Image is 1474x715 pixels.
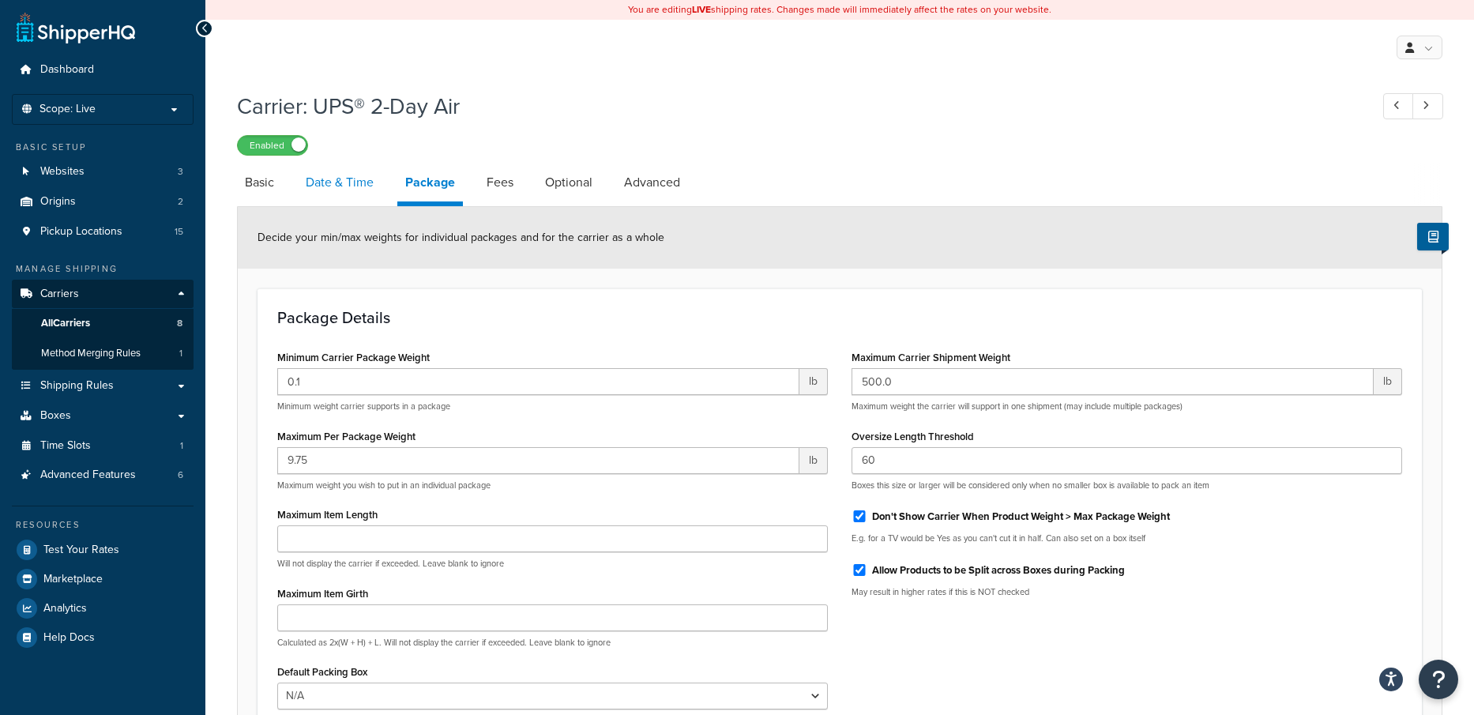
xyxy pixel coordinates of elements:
p: Maximum weight the carrier will support in one shipment (may include multiple packages) [852,401,1402,412]
li: Origins [12,187,194,216]
span: 1 [179,347,182,360]
label: Don't Show Carrier When Product Weight > Max Package Weight [872,510,1170,524]
span: 6 [178,469,183,482]
span: 3 [178,165,183,179]
span: 15 [175,225,183,239]
a: Date & Time [298,164,382,201]
a: Package [397,164,463,206]
a: Basic [237,164,282,201]
li: Pickup Locations [12,217,194,246]
a: Method Merging Rules1 [12,339,194,368]
a: Analytics [12,594,194,623]
label: Maximum Item Girth [277,588,368,600]
a: Carriers [12,280,194,309]
a: Test Your Rates [12,536,194,564]
button: Show Help Docs [1417,223,1449,250]
span: Decide your min/max weights for individual packages and for the carrier as a whole [258,229,664,246]
p: E.g. for a TV would be Yes as you can't cut it in half. Can also set on a box itself [852,532,1402,544]
a: Pickup Locations15 [12,217,194,246]
span: Websites [40,165,85,179]
p: Boxes this size or larger will be considered only when no smaller box is available to pack an item [852,480,1402,491]
span: Method Merging Rules [41,347,141,360]
span: 8 [177,317,182,330]
span: Carriers [40,288,79,301]
span: 1 [180,439,183,453]
span: 2 [178,195,183,209]
a: Time Slots1 [12,431,194,461]
span: Origins [40,195,76,209]
a: Help Docs [12,623,194,652]
label: Oversize Length Threshold [852,431,974,442]
span: lb [1374,368,1402,395]
label: Minimum Carrier Package Weight [277,352,430,363]
span: Boxes [40,409,71,423]
span: Advanced Features [40,469,136,482]
label: Allow Products to be Split across Boxes during Packing [872,563,1125,578]
li: Advanced Features [12,461,194,490]
a: Next Record [1412,93,1443,119]
span: lb [799,447,828,474]
p: Calculated as 2x(W + H) + L. Will not display the carrier if exceeded. Leave blank to ignore [277,637,828,649]
button: Open Resource Center [1419,660,1458,699]
span: Pickup Locations [40,225,122,239]
b: LIVE [692,2,711,17]
p: Maximum weight you wish to put in an individual package [277,480,828,491]
span: Analytics [43,602,87,615]
li: Time Slots [12,431,194,461]
h3: Package Details [277,309,1402,326]
a: Advanced Features6 [12,461,194,490]
h1: Carrier: UPS® 2-Day Air [237,91,1354,122]
label: Enabled [238,136,307,155]
div: Resources [12,518,194,532]
p: Will not display the carrier if exceeded. Leave blank to ignore [277,558,828,570]
a: Optional [537,164,600,201]
span: All Carriers [41,317,90,330]
span: Test Your Rates [43,544,119,557]
a: Marketplace [12,565,194,593]
span: lb [799,368,828,395]
a: Shipping Rules [12,371,194,401]
label: Maximum Carrier Shipment Weight [852,352,1010,363]
span: Scope: Live [39,103,96,116]
p: Minimum weight carrier supports in a package [277,401,828,412]
a: Advanced [616,164,688,201]
div: Basic Setup [12,141,194,154]
label: Maximum Per Package Weight [277,431,416,442]
a: AllCarriers8 [12,309,194,338]
a: Origins2 [12,187,194,216]
span: Marketplace [43,573,103,586]
li: Carriers [12,280,194,370]
p: May result in higher rates if this is NOT checked [852,586,1402,598]
li: Method Merging Rules [12,339,194,368]
label: Maximum Item Length [277,509,378,521]
span: Shipping Rules [40,379,114,393]
div: Manage Shipping [12,262,194,276]
a: Previous Record [1383,93,1414,119]
li: Websites [12,157,194,186]
a: Dashboard [12,55,194,85]
label: Default Packing Box [277,666,367,678]
a: Boxes [12,401,194,431]
a: Fees [479,164,521,201]
span: Dashboard [40,63,94,77]
a: Websites3 [12,157,194,186]
span: Help Docs [43,631,95,645]
span: Time Slots [40,439,91,453]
